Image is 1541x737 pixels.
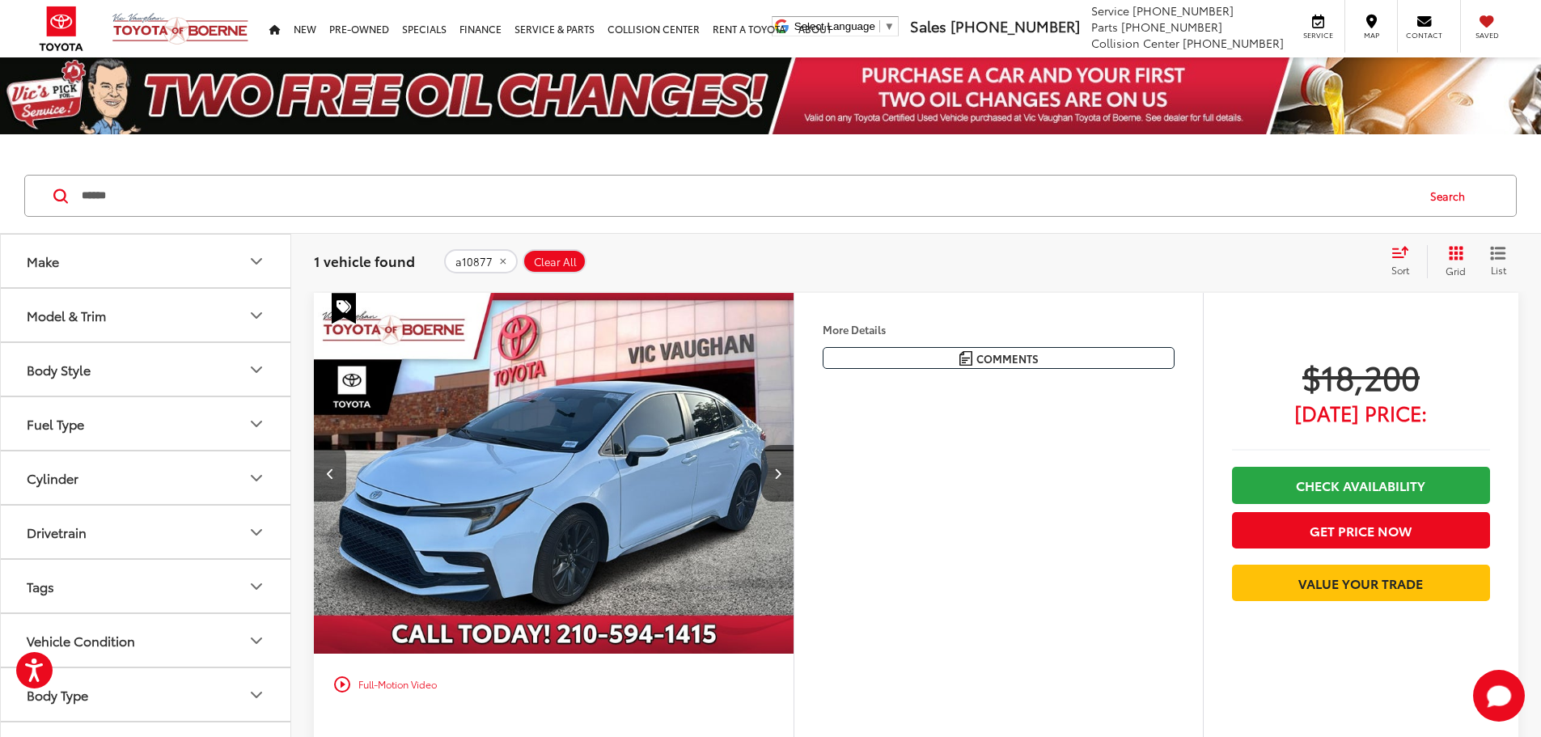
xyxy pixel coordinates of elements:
div: Drivetrain [27,524,87,540]
button: Select sort value [1383,245,1427,277]
span: Contact [1406,30,1442,40]
div: Body Style [27,362,91,377]
svg: Start Chat [1473,670,1525,722]
h4: More Details [823,324,1175,335]
span: a10877 [455,256,493,269]
a: Select Language​ [794,20,895,32]
div: Body Style [247,360,266,379]
button: remove a10877 [444,249,518,273]
button: Get Price Now [1232,512,1490,549]
div: Drivetrain [247,523,266,542]
div: Model & Trim [27,307,106,323]
button: Vehicle ConditionVehicle Condition [1,614,292,667]
span: Map [1353,30,1389,40]
div: Make [27,253,59,269]
button: TagsTags [1,560,292,612]
span: Clear All [534,256,577,269]
span: 1 vehicle found [314,251,415,270]
button: Grid View [1427,245,1478,277]
button: List View [1478,245,1518,277]
span: [PHONE_NUMBER] [950,15,1080,36]
div: 2023 Toyota Corolla SE 0 [313,293,795,654]
div: Cylinder [27,470,78,485]
div: Vehicle Condition [27,633,135,648]
button: Comments [823,347,1175,369]
img: Vic Vaughan Toyota of Boerne [112,12,249,45]
div: Fuel Type [27,416,84,431]
div: Body Type [27,687,88,702]
button: Clear All [523,249,586,273]
span: Service [1091,2,1129,19]
span: $18,200 [1232,356,1490,396]
span: ▼ [884,20,895,32]
button: Next image [761,445,794,502]
span: Service [1300,30,1336,40]
button: DrivetrainDrivetrain [1,506,292,558]
div: Cylinder [247,468,266,488]
span: List [1490,263,1506,277]
div: Tags [247,577,266,596]
span: Select Language [794,20,875,32]
a: Check Availability [1232,467,1490,503]
span: Collision Center [1091,35,1179,51]
span: [PHONE_NUMBER] [1121,19,1222,35]
span: Sort [1391,263,1409,277]
span: Sales [910,15,946,36]
button: Toggle Chat Window [1473,670,1525,722]
div: Make [247,252,266,271]
div: Vehicle Condition [247,631,266,650]
button: Body TypeBody Type [1,668,292,721]
input: Search by Make, Model, or Keyword [80,176,1415,215]
span: Parts [1091,19,1118,35]
span: ​ [879,20,880,32]
img: 2023 Toyota Corolla SE [313,293,795,654]
span: [DATE] Price: [1232,405,1490,421]
button: MakeMake [1,235,292,287]
button: Previous image [314,445,346,502]
span: Grid [1446,264,1466,277]
a: Value Your Trade [1232,565,1490,601]
button: CylinderCylinder [1,451,292,504]
span: [PHONE_NUMBER] [1183,35,1284,51]
span: Saved [1469,30,1505,40]
div: Tags [27,578,54,594]
div: Body Type [247,685,266,705]
div: Model & Trim [247,306,266,325]
button: Fuel TypeFuel Type [1,397,292,450]
a: 2023 Toyota Corolla SE2023 Toyota Corolla SE2023 Toyota Corolla SE2023 Toyota Corolla SE [313,293,795,654]
button: Search [1415,176,1488,216]
div: Fuel Type [247,414,266,434]
span: [PHONE_NUMBER] [1132,2,1234,19]
button: Model & TrimModel & Trim [1,289,292,341]
span: Comments [976,351,1039,366]
img: Comments [959,351,972,365]
button: Body StyleBody Style [1,343,292,396]
span: Special [332,293,356,324]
